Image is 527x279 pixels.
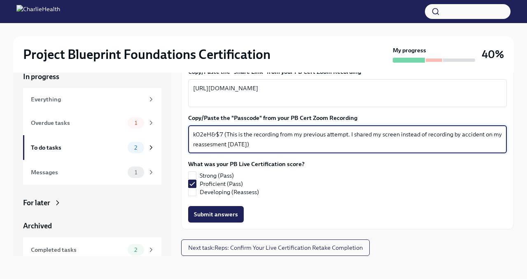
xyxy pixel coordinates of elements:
label: Copy/Paste the "Passcode" from your PB Cert Zoom Recording [188,114,507,122]
img: CharlieHealth [16,5,60,18]
a: In progress [23,72,161,82]
div: Overdue tasks [31,118,124,127]
span: Strong (Pass) [200,171,234,180]
a: Messages1 [23,160,161,185]
span: Developing (Reassess) [200,188,259,196]
strong: My progress [393,46,426,54]
span: 1 [130,120,142,126]
a: For later [23,198,161,208]
label: What was your PB Live Certification score? [188,160,305,168]
a: Overdue tasks1 [23,110,161,135]
span: Proficient (Pass) [200,180,243,188]
div: Everything [31,95,144,104]
span: 1 [130,169,142,176]
div: To do tasks [31,143,124,152]
a: Archived [23,221,161,231]
h3: 40% [482,47,504,62]
h2: Project Blueprint Foundations Certification [23,46,270,63]
textarea: [URL][DOMAIN_NAME] [193,83,502,103]
a: To do tasks2 [23,135,161,160]
div: For later [23,198,50,208]
button: Next task:Reps: Confirm Your Live Certification Retake Completion [181,239,370,256]
span: 2 [129,145,142,151]
span: Next task : Reps: Confirm Your Live Certification Retake Completion [188,244,363,252]
textarea: k02eH&$7 (This is the recording from my previous attempt. I shared my screen instead of recording... [193,129,502,149]
button: Submit answers [188,206,244,223]
div: Messages [31,168,124,177]
span: Submit answers [194,210,238,218]
a: Everything [23,88,161,110]
span: 2 [129,247,142,253]
a: Completed tasks2 [23,237,161,262]
div: Completed tasks [31,245,124,254]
